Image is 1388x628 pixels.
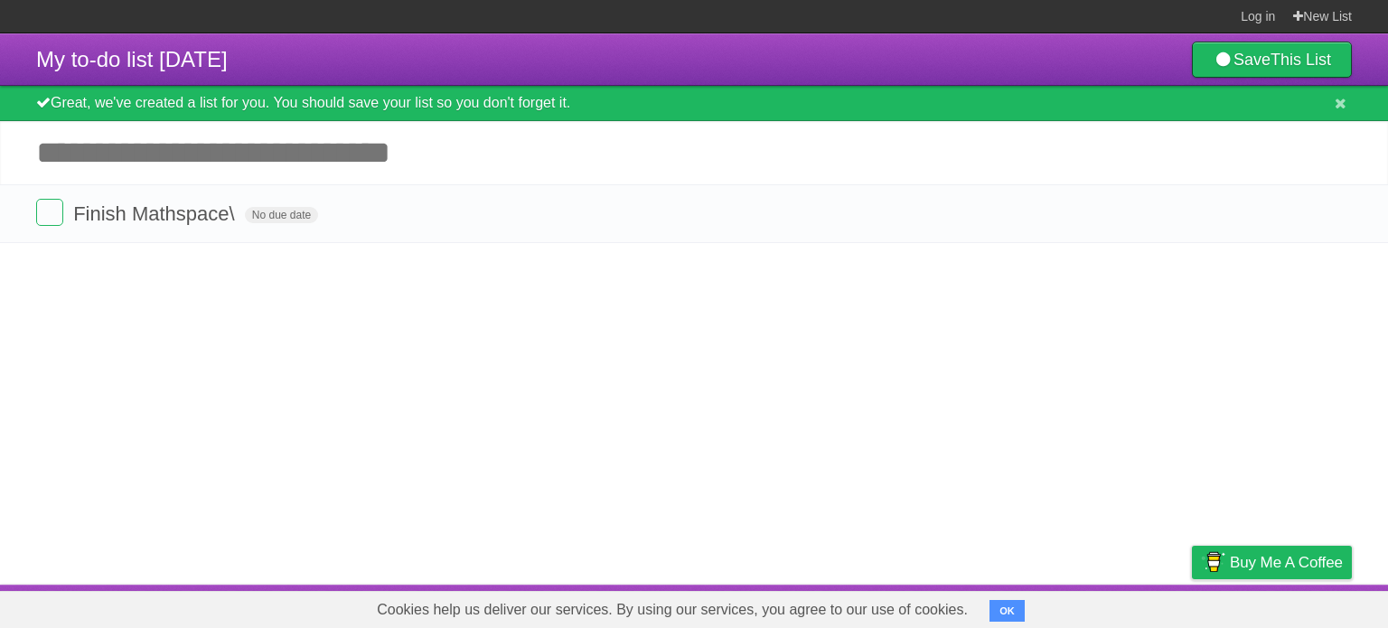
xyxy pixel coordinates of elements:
span: Buy me a coffee [1230,547,1343,578]
a: About [952,589,989,623]
b: This List [1271,51,1331,69]
span: Cookies help us deliver our services. By using our services, you agree to our use of cookies. [359,592,986,628]
a: Privacy [1168,589,1215,623]
span: My to-do list [DATE] [36,47,228,71]
button: OK [989,600,1025,622]
a: SaveThis List [1192,42,1352,78]
label: Done [36,199,63,226]
a: Suggest a feature [1238,589,1352,623]
span: No due date [245,207,318,223]
: Finish Mathspace\ [73,202,239,225]
img: Buy me a coffee [1201,547,1225,577]
a: Developers [1011,589,1084,623]
a: Terms [1107,589,1147,623]
a: Buy me a coffee [1192,546,1352,579]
